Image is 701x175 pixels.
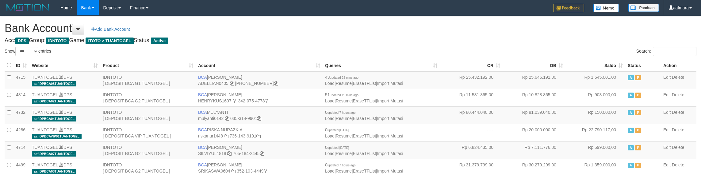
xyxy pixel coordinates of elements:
input: Search: [653,47,696,56]
a: TUANTOGEL [32,75,58,80]
span: | | | [325,92,403,103]
a: Load [325,169,335,173]
a: Resume [336,116,352,121]
td: Rp 20.000.000,00 [503,124,565,141]
td: [PERSON_NAME] 342-075-4778 [196,89,323,106]
span: IDNTOTO [46,38,69,44]
span: aaf-DPBCA02TUANTOGEL [32,99,76,104]
span: Active [628,75,634,80]
span: DPS [15,38,29,44]
span: 0 [325,162,356,167]
th: Action [661,59,696,71]
td: 4715 [13,71,29,89]
a: EraseTFList [353,98,376,103]
span: | | | [325,75,403,86]
th: Saldo: activate to sort column ascending [565,59,625,71]
a: Copy 0353149901 to clipboard [257,116,261,121]
a: Import Mutasi [377,98,403,103]
td: Rp 22.790.117,00 [565,124,625,141]
a: Load [325,98,335,103]
a: EraseTFList [353,151,376,156]
td: IDNTOTO [ DEPOSIT BCA G1 TUANTOGEL ] [100,71,196,89]
span: BCA [198,145,207,150]
span: Paused [635,145,641,150]
th: Website: activate to sort column ascending [29,59,100,71]
a: Copy 5655032115 to clipboard [274,81,278,86]
span: | | | [325,162,403,173]
label: Search: [636,47,696,56]
td: Rp 11.581.865,00 [440,89,503,106]
td: DPS [29,71,100,89]
a: Resume [336,98,352,103]
span: BCA [198,75,207,80]
a: Edit [663,110,671,115]
a: Delete [672,110,684,115]
span: updated 7 hours ago [328,164,356,167]
span: | | | [325,145,403,156]
a: Delete [672,127,684,132]
span: updated [DATE] [328,129,349,132]
a: mulyanti0142 [198,116,224,121]
a: TUANTOGEL [32,92,58,97]
a: Import Mutasi [377,151,403,156]
span: Active [151,38,168,44]
td: Rp 10.828.865,00 [503,89,565,106]
span: | | | [325,110,403,121]
a: Resume [336,133,352,138]
a: ADELLIAN0405 [198,81,228,86]
span: BCA [198,162,207,167]
span: 43 [325,75,358,80]
h1: Bank Account [5,22,696,34]
span: 0 [325,127,349,132]
img: panduan.png [628,4,659,12]
a: riskanur1448 [198,133,223,138]
td: Rp 1.545.001,00 [565,71,625,89]
a: Resume [336,81,352,86]
a: Copy 3420754778 to clipboard [265,98,269,103]
a: Edit [663,162,671,167]
a: Copy HENRYKUS1607 to clipboard [233,98,237,103]
span: aaf-DPBCA07TUANTOGEL [32,151,76,157]
th: DB: activate to sort column ascending [503,59,565,71]
a: Delete [672,92,684,97]
span: Active [628,128,634,133]
span: aaf-DPBCA04TUANTOGEL [32,116,76,121]
th: Product: activate to sort column ascending [100,59,196,71]
a: Edit [663,75,671,80]
td: DPS [29,106,100,124]
a: SRIKASWA0604 [198,169,230,173]
td: MULYANTI 035-314-9901 [196,106,323,124]
a: HENRYKUS1607 [198,98,232,103]
a: TUANTOGEL [32,145,58,150]
span: Paused [635,75,641,80]
span: Paused [635,93,641,98]
span: 0 [325,110,356,115]
td: [PERSON_NAME] 765-184-2445 [196,141,323,159]
td: IDNTOTO [ DEPOSIT BCA VIP TUANTOGEL ] [100,124,196,141]
th: Account: activate to sort column ascending [196,59,323,71]
a: Import Mutasi [377,116,403,121]
th: Status [625,59,661,71]
td: - - - [440,124,503,141]
a: Edit [663,127,671,132]
span: BCA [198,92,207,97]
td: IDNTOTO [ DEPOSIT BCA G2 TUANTOGEL ] [100,106,196,124]
td: Rp 80.444.040,00 [440,106,503,124]
a: TUANTOGEL [32,162,58,167]
td: Rp 6.824.435,00 [440,141,503,159]
a: Delete [672,145,684,150]
a: Import Mutasi [377,133,403,138]
td: [PERSON_NAME] [PHONE_NUMBER] [196,71,323,89]
td: IDNTOTO [ DEPOSIT BCA G2 TUANTOGEL ] [100,89,196,106]
a: TUANTOGEL [32,110,58,115]
a: Load [325,133,335,138]
span: ITOTO > TUANTOGEL [86,38,133,44]
td: 4814 [13,89,29,106]
span: 51 [325,92,358,97]
a: Copy SILVIYUL1818 to clipboard [227,151,232,156]
a: EraseTFList [353,133,376,138]
a: Copy mulyanti0142 to clipboard [225,116,229,121]
span: | | | [325,127,403,138]
a: Delete [672,162,684,167]
td: Rp 7.111.776,00 [503,141,565,159]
